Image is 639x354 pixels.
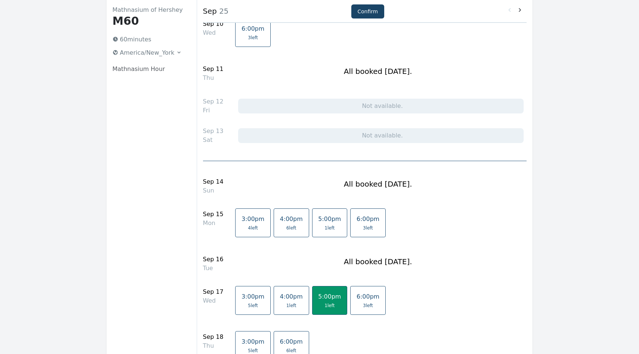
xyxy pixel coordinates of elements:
[203,287,224,296] div: Sep 17
[109,34,185,45] p: 60 minutes
[351,4,384,18] button: Confirm
[203,20,224,28] div: Sep 10
[238,99,524,113] div: Not available.
[325,303,335,309] span: 1 left
[241,338,264,345] span: 3:00pm
[203,74,224,82] div: Thu
[112,65,185,74] p: Mathnasium Hour
[112,14,185,28] h1: M60
[203,177,224,186] div: Sep 14
[112,6,185,14] h2: Mathnasium of Hershey
[286,303,296,309] span: 1 left
[238,128,524,143] div: Not available.
[203,341,224,350] div: Thu
[356,293,379,300] span: 6:00pm
[344,66,412,76] h1: All booked [DATE].
[363,303,373,309] span: 3 left
[203,296,224,305] div: Wed
[203,28,224,37] div: Wed
[280,293,303,300] span: 4:00pm
[203,136,224,144] div: Sat
[203,264,224,273] div: Tue
[203,65,224,74] div: Sep 11
[203,7,217,16] strong: Sep
[344,179,412,189] h1: All booked [DATE].
[248,303,258,309] span: 5 left
[248,35,258,41] span: 3 left
[203,219,224,228] div: Mon
[318,293,341,300] span: 5:00pm
[203,97,224,106] div: Sep 12
[286,225,296,231] span: 6 left
[280,338,303,345] span: 6:00pm
[203,333,224,341] div: Sep 18
[203,210,224,219] div: Sep 15
[280,215,303,222] span: 4:00pm
[248,348,258,354] span: 5 left
[203,255,224,264] div: Sep 16
[241,293,264,300] span: 3:00pm
[286,348,296,354] span: 6 left
[344,256,412,267] h1: All booked [DATE].
[203,106,224,115] div: Fri
[325,225,335,231] span: 1 left
[363,225,373,231] span: 3 left
[109,47,185,59] button: America/New_York
[241,25,264,32] span: 6:00pm
[203,186,224,195] div: Sun
[318,215,341,222] span: 5:00pm
[203,127,224,136] div: Sep 13
[248,225,258,231] span: 4 left
[217,7,229,16] span: 25
[241,215,264,222] span: 3:00pm
[356,215,379,222] span: 6:00pm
